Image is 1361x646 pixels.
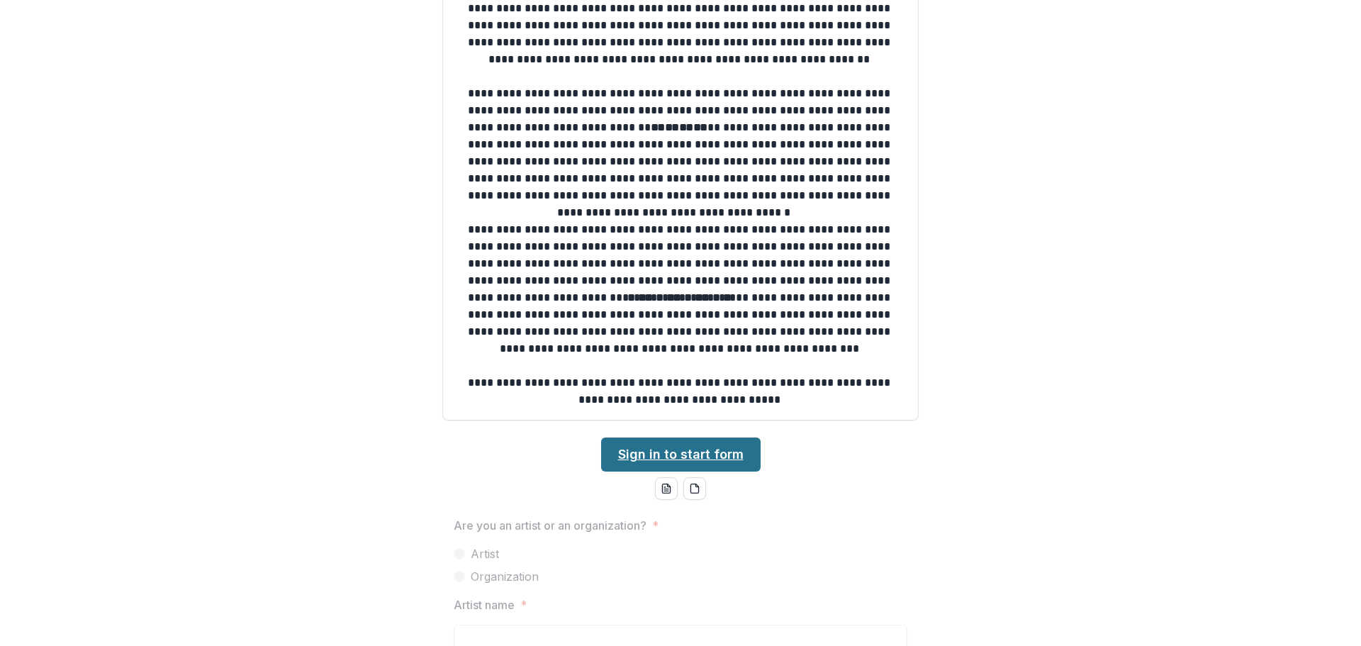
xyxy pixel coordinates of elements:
[454,517,646,534] p: Are you an artist or an organization?
[683,477,706,500] button: pdf-download
[471,545,499,562] span: Artist
[454,596,515,613] p: Artist name
[655,477,678,500] button: word-download
[471,568,539,585] span: Organization
[601,438,761,472] a: Sign in to start form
